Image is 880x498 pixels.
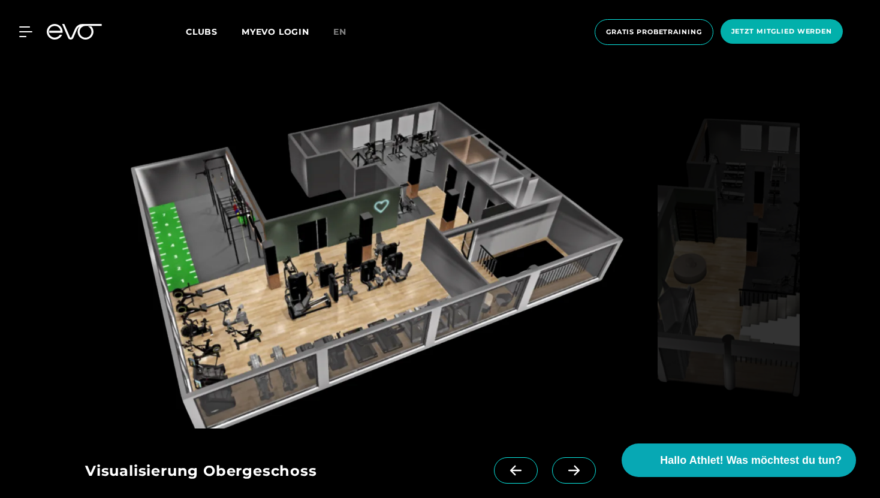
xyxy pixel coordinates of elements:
a: Clubs [186,26,242,37]
span: en [333,26,346,37]
span: Jetzt Mitglied werden [731,26,832,37]
img: evofitness [658,101,800,428]
a: en [333,25,361,39]
a: Jetzt Mitglied werden [717,19,846,45]
span: Hallo Athlet! Was möchtest du tun? [660,452,842,469]
a: Gratis Probetraining [591,19,717,45]
img: evofitness [85,101,653,428]
a: MYEVO LOGIN [242,26,309,37]
span: Clubs [186,26,218,37]
button: Hallo Athlet! Was möchtest du tun? [622,443,856,477]
span: Gratis Probetraining [606,27,702,37]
